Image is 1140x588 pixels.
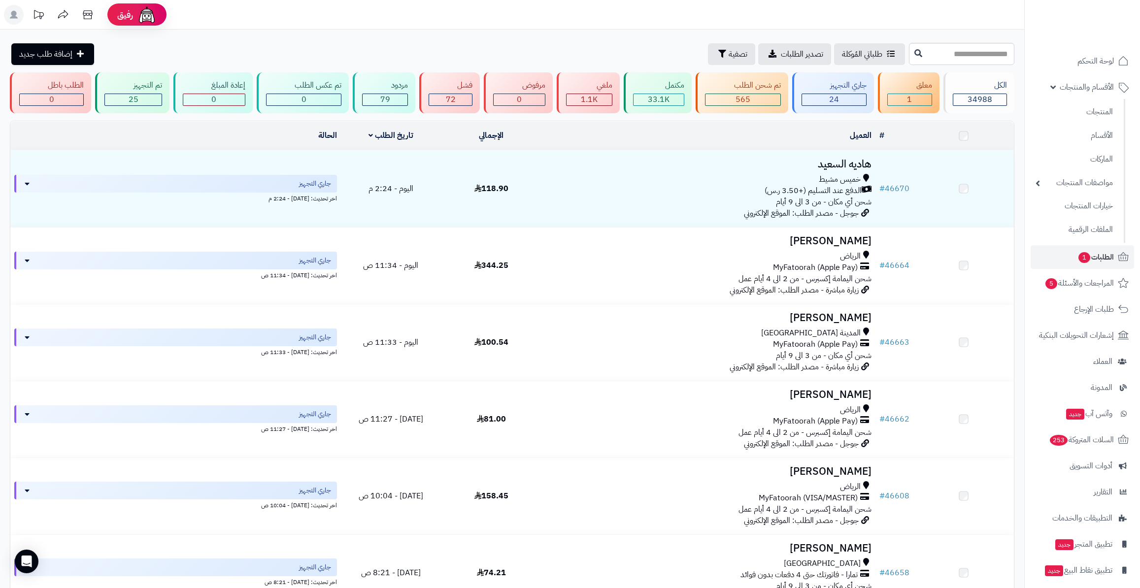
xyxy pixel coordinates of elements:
[879,490,885,502] span: #
[802,94,866,105] div: 24
[1031,480,1134,504] a: التقارير
[1031,428,1134,452] a: السلات المتروكة253
[761,327,861,339] span: المدينة [GEOGRAPHIC_DATA]
[829,94,839,105] span: 24
[1045,565,1063,576] span: جديد
[129,94,138,105] span: 25
[49,94,54,105] span: 0
[790,72,876,113] a: جاري التجهيز 24
[494,94,544,105] div: 0
[840,481,861,492] span: الرياض
[879,260,909,271] a: #46664
[744,515,859,526] span: جوجل - مصدر الطلب: الموقع الإلكتروني
[1044,276,1114,290] span: المراجعات والأسئلة
[555,72,622,113] a: ملغي 1.1K
[545,466,872,477] h3: [PERSON_NAME]
[879,336,909,348] a: #46663
[266,80,341,91] div: تم عكس الطلب
[738,426,872,438] span: شحن اليمامة إكسبرس - من 2 الى 4 أيام عمل
[729,48,747,60] span: تصفية
[545,159,872,170] h3: هاديه السعيد
[363,94,407,105] div: 79
[1070,459,1112,473] span: أدوات التسويق
[369,130,413,141] a: تاريخ الطلب
[759,492,858,504] span: MyFatoorah (VISA/MASTER)
[1049,435,1068,446] span: 253
[19,48,72,60] span: إضافة طلب جديد
[493,80,545,91] div: مرفوض
[11,43,94,65] a: إضافة طلب جديد
[876,72,941,113] a: معلق 1
[1054,537,1112,551] span: تطبيق المتجر
[14,499,337,510] div: اخر تحديث: [DATE] - 10:04 ص
[1066,409,1084,420] span: جديد
[474,260,508,271] span: 344.25
[834,43,905,65] a: طلباتي المُوكلة
[744,438,859,450] span: جوجل - مصدر الطلب: الموقع الإلكتروني
[1055,539,1073,550] span: جديد
[744,207,859,219] span: جوجل - مصدر الطلب: الموقع الإلكتروني
[708,43,755,65] button: تصفية
[26,5,51,27] a: تحديثات المنصة
[93,72,171,113] a: تم التجهيز 25
[1031,271,1134,295] a: المراجعات والأسئلة5
[363,260,418,271] span: اليوم - 11:34 ص
[968,94,992,105] span: 34988
[776,350,872,361] span: شحن أي مكان - من 3 الى 9 أيام
[1091,381,1112,394] span: المدونة
[738,273,872,285] span: شحن اليمامة إكسبرس - من 2 الى 4 أيام عمل
[137,5,157,25] img: ai-face.png
[359,413,423,425] span: [DATE] - 11:27 ص
[255,72,351,113] a: تم عكس الطلب 0
[545,312,872,324] h3: [PERSON_NAME]
[105,94,161,105] div: 25
[302,94,306,105] span: 0
[1031,558,1134,582] a: تطبيق نقاط البيعجديد
[694,72,790,113] a: تم شحن الطلب 565
[545,389,872,400] h3: [PERSON_NAME]
[1031,172,1118,194] a: مواصفات المنتجات
[417,72,482,113] a: فشل 72
[299,562,331,572] span: جاري التجهيز
[369,183,413,195] span: اليوم - 2:24 م
[1077,250,1114,264] span: الطلبات
[171,72,255,113] a: إعادة المبلغ 0
[941,72,1016,113] a: الكل34988
[1031,350,1134,373] a: العملاء
[622,72,694,113] a: مكتمل 33.1K
[879,183,885,195] span: #
[299,332,331,342] span: جاري التجهيز
[705,94,780,105] div: 565
[474,336,508,348] span: 100.54
[1093,355,1112,368] span: العملاء
[879,413,909,425] a: #46662
[879,130,884,141] a: #
[879,336,885,348] span: #
[359,490,423,502] span: [DATE] - 10:04 ص
[773,262,858,273] span: MyFatoorah (Apple Pay)
[15,550,38,573] div: Open Intercom Messenger
[879,183,909,195] a: #46670
[351,72,417,113] a: مردود 79
[1031,376,1134,399] a: المدونة
[14,193,337,203] div: اخر تحديث: [DATE] - 2:24 م
[1049,433,1114,447] span: السلات المتروكة
[361,567,421,579] span: [DATE] - 8:21 ص
[299,179,331,189] span: جاري التجهيز
[773,339,858,350] span: MyFatoorah (Apple Pay)
[474,490,508,502] span: 158.45
[1052,511,1112,525] span: التطبيقات والخدمات
[850,130,872,141] a: العميل
[1031,402,1134,425] a: وآتس آبجديد
[183,80,245,91] div: إعادة المبلغ
[429,80,472,91] div: فشل
[773,416,858,427] span: MyFatoorah (Apple Pay)
[362,80,407,91] div: مردود
[730,361,859,373] span: زيارة مباشرة - مصدر الطلب: الموقع الإلكتروني
[802,80,867,91] div: جاري التجهيز
[429,94,472,105] div: 72
[14,269,337,280] div: اخر تحديث: [DATE] - 11:34 ص
[879,567,885,579] span: #
[907,94,912,105] span: 1
[776,196,872,208] span: شحن أي مكان - من 3 الى 9 أيام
